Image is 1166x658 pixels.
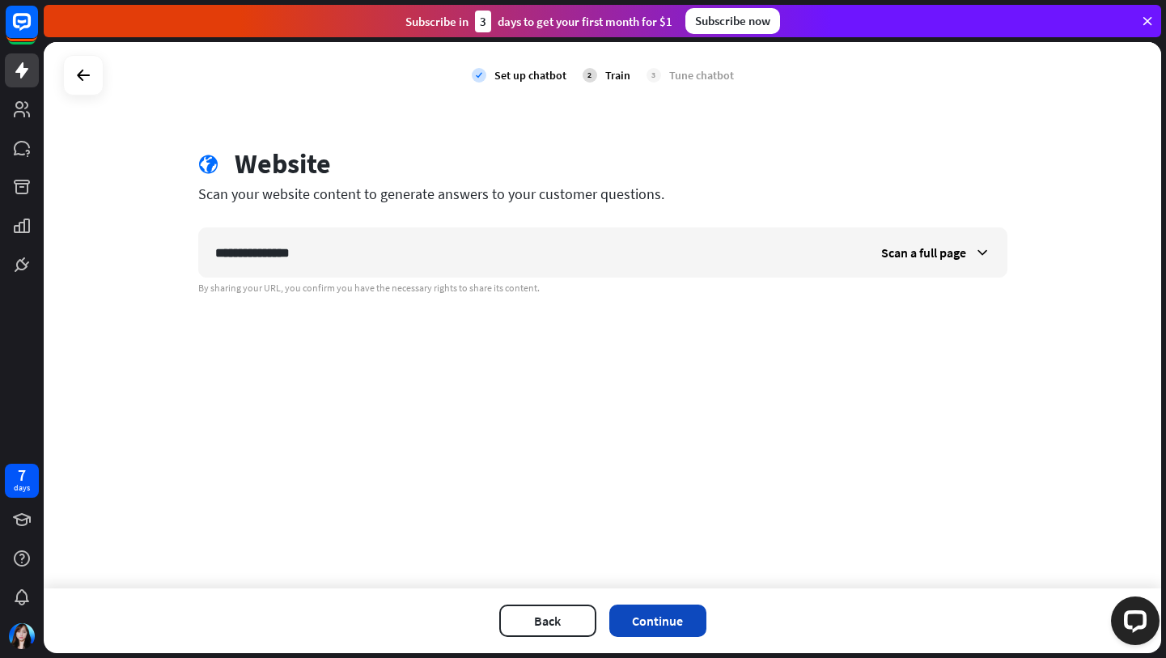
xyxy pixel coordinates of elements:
div: 3 [475,11,491,32]
div: 3 [647,68,661,83]
div: Set up chatbot [494,68,566,83]
button: Back [499,605,596,637]
a: 7 days [5,464,39,498]
div: Website [235,147,331,180]
div: days [14,482,30,494]
div: 7 [18,468,26,482]
div: 2 [583,68,597,83]
div: Scan your website content to generate answers to your customer questions. [198,185,1007,203]
div: Train [605,68,630,83]
span: Scan a full page [881,244,966,261]
div: Subscribe now [685,8,780,34]
i: globe [198,155,218,175]
button: Continue [609,605,706,637]
div: By sharing your URL, you confirm you have the necessary rights to share its content. [198,282,1007,295]
i: check [472,68,486,83]
div: Tune chatbot [669,68,734,83]
div: Subscribe in days to get your first month for $1 [405,11,672,32]
iframe: LiveChat chat widget [1098,590,1166,658]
